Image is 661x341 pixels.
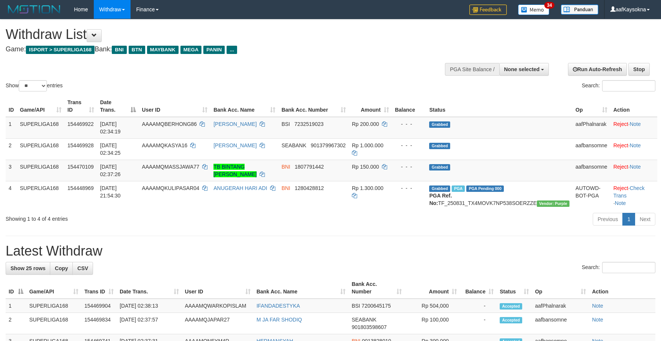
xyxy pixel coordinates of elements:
td: 3 [6,160,17,181]
td: SUPERLIGA168 [17,138,65,160]
input: Search: [602,80,655,91]
a: Reject [613,164,628,170]
span: Vendor URL: https://trx4.1velocity.biz [537,200,569,207]
label: Search: [582,80,655,91]
span: PGA Pending [466,185,504,192]
td: AUTOWD-BOT-PGA [572,181,610,210]
td: 1 [6,117,17,139]
span: BNI [281,164,290,170]
td: SUPERLIGA168 [26,299,81,313]
th: User ID: activate to sort column ascending [182,277,254,299]
button: None selected [499,63,549,76]
div: - - - [395,184,424,192]
th: Status [426,96,572,117]
th: Bank Acc. Name: activate to sort column ascending [210,96,278,117]
th: Action [589,277,655,299]
a: Check Trans [613,185,644,199]
td: · · [610,181,657,210]
span: 154469922 [68,121,94,127]
label: Show entries [6,80,63,91]
input: Search: [602,262,655,273]
span: Copy 1807791442 to clipboard [294,164,324,170]
span: Accepted [500,303,522,310]
td: · [610,138,657,160]
span: [DATE] 02:34:19 [100,121,121,135]
span: BSI [281,121,290,127]
th: ID [6,96,17,117]
td: 2 [6,138,17,160]
th: Trans ID: activate to sort column ascending [65,96,97,117]
td: · [610,160,657,181]
span: Rp 150.000 [352,164,379,170]
span: 34 [544,2,554,9]
a: Note [629,121,641,127]
span: Accepted [500,317,522,323]
span: Grabbed [429,121,450,128]
th: Amount: activate to sort column ascending [349,96,392,117]
span: Copy 7200645175 to clipboard [362,303,391,309]
img: panduan.png [561,4,598,15]
span: Rp 200.000 [352,121,379,127]
div: - - - [395,163,424,170]
td: [DATE] 02:37:57 [117,313,182,334]
td: 2 [6,313,26,334]
th: Op: activate to sort column ascending [532,277,589,299]
a: Copy [50,262,73,275]
div: - - - [395,142,424,149]
span: 154448969 [68,185,94,191]
td: aafbansomne [532,313,589,334]
img: Feedback.jpg [469,4,507,15]
a: Show 25 rows [6,262,50,275]
th: Trans ID: activate to sort column ascending [81,277,117,299]
td: aafPhalnarak [532,299,589,313]
td: aafbansomne [572,160,610,181]
a: Note [592,303,603,309]
span: Show 25 rows [11,265,45,271]
span: Copy 7232519023 to clipboard [294,121,324,127]
span: BSI [352,303,360,309]
th: Bank Acc. Number: activate to sort column ascending [278,96,349,117]
div: - - - [395,120,424,128]
td: SUPERLIGA168 [17,181,65,210]
td: SUPERLIGA168 [26,313,81,334]
td: 154469834 [81,313,117,334]
td: 154469904 [81,299,117,313]
th: Balance [392,96,427,117]
a: Reject [613,142,628,148]
div: PGA Site Balance / [445,63,499,76]
span: PANIN [203,46,225,54]
a: [PERSON_NAME] [213,121,257,127]
span: Copy 901803598607 to clipboard [352,324,386,330]
td: aafPhalnarak [572,117,610,139]
td: Rp 504,000 [405,299,460,313]
span: AAAAMQMASSJAWA77 [142,164,199,170]
span: SEABANK [281,142,306,148]
span: Grabbed [429,164,450,170]
span: BNI [112,46,126,54]
th: User ID: activate to sort column ascending [139,96,210,117]
th: Op: activate to sort column ascending [572,96,610,117]
a: Note [615,200,626,206]
span: SEABANK [352,317,376,323]
a: IFANDADESTYKA [257,303,300,309]
td: AAAAMQJAPAR27 [182,313,254,334]
span: AAAAMQBERHONG86 [142,121,197,127]
td: 1 [6,299,26,313]
span: 154469928 [68,142,94,148]
th: Bank Acc. Name: activate to sort column ascending [254,277,349,299]
h1: Withdraw List [6,27,433,42]
img: Button%20Memo.svg [518,4,550,15]
span: AAAAMQKASYA16 [142,142,187,148]
a: Previous [593,213,623,226]
h1: Latest Withdraw [6,244,655,259]
a: ANUGERAH HARI ADI [213,185,267,191]
th: Date Trans.: activate to sort column ascending [117,277,182,299]
span: Marked by aafchhiseyha [452,185,465,192]
td: TF_250831_TX4MOVK7NP538SOERZZE [426,181,572,210]
td: - [460,299,497,313]
td: · [610,117,657,139]
th: Bank Acc. Number: activate to sort column ascending [349,277,405,299]
span: Grabbed [429,143,450,149]
span: BTN [129,46,145,54]
h4: Game: Bank: [6,46,433,53]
